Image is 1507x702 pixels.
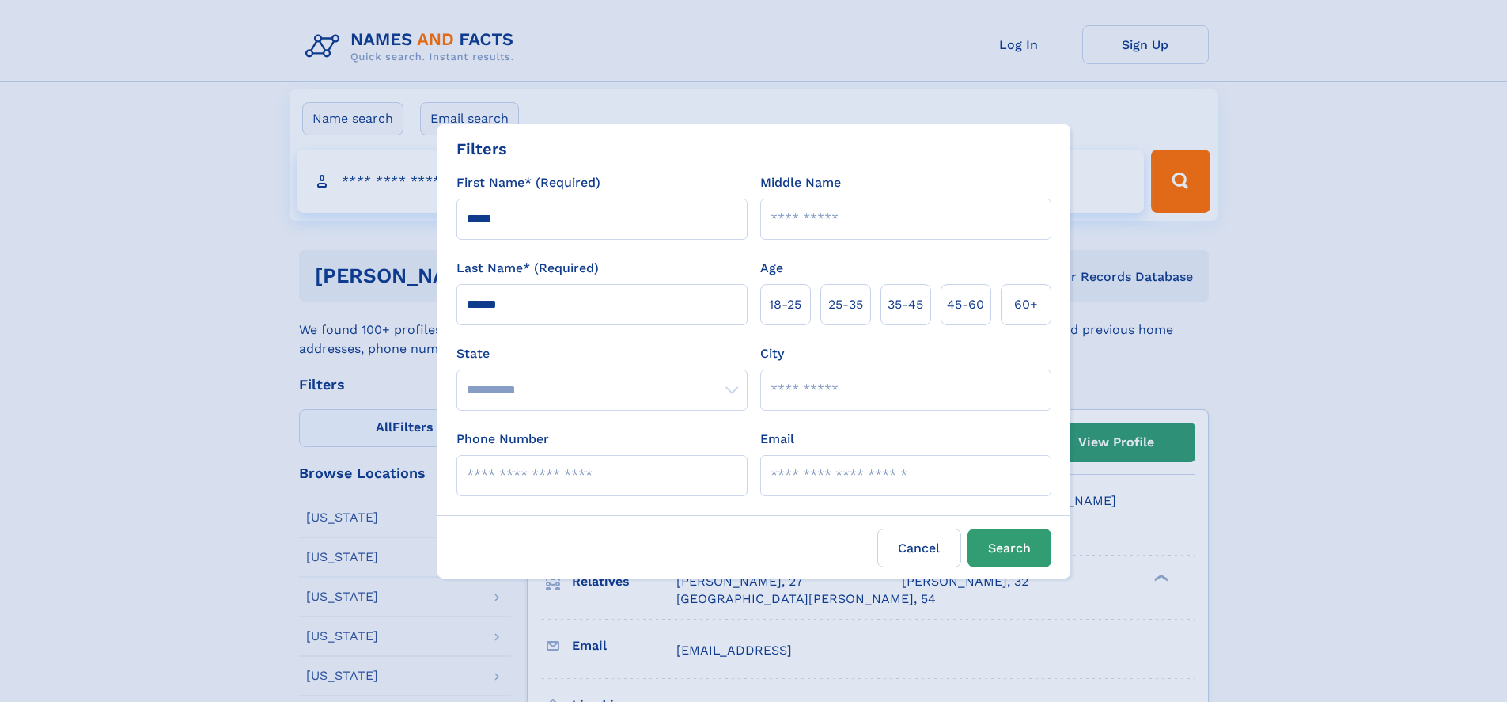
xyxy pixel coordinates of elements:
button: Search [967,529,1051,567]
label: Email [760,430,794,449]
label: City [760,344,784,363]
span: 45‑60 [947,295,984,314]
label: Middle Name [760,173,841,192]
label: Cancel [877,529,961,567]
label: First Name* (Required) [456,173,600,192]
span: 25‑35 [828,295,863,314]
div: Filters [456,137,507,161]
label: Age [760,259,783,278]
label: Last Name* (Required) [456,259,599,278]
label: State [456,344,748,363]
span: 60+ [1014,295,1038,314]
label: Phone Number [456,430,549,449]
span: 18‑25 [769,295,801,314]
span: 35‑45 [888,295,923,314]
